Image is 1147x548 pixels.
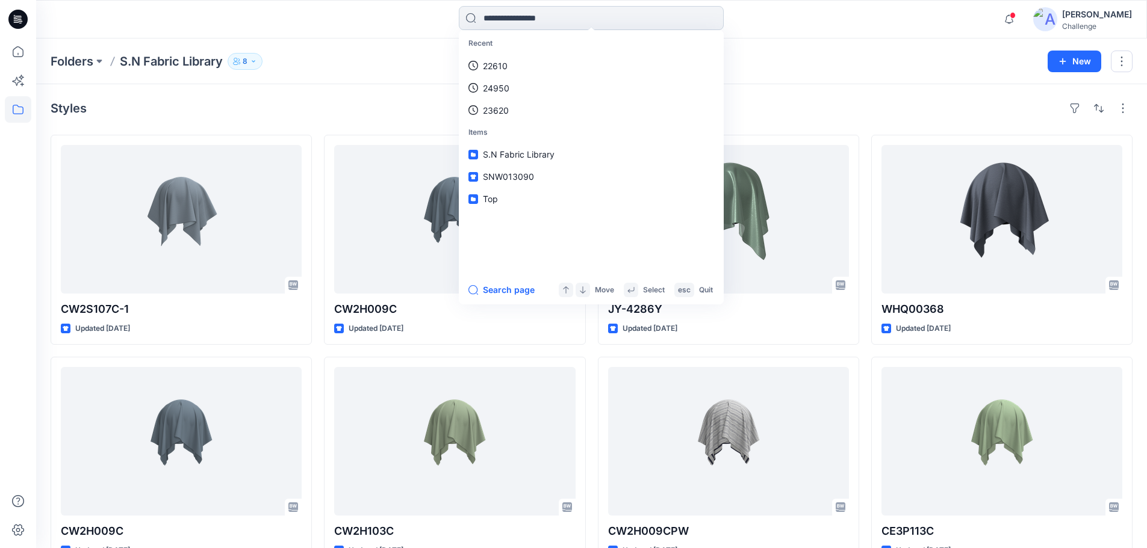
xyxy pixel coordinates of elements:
a: CW2S107C-1 [61,145,302,294]
div: [PERSON_NAME] [1062,7,1132,22]
p: CW2H103C [334,523,575,540]
p: CW2H009C [61,523,302,540]
p: esc [678,284,691,297]
span: SNW013090 [483,171,534,182]
p: CE3P113C [881,523,1122,540]
a: JY-4286Y [608,145,849,294]
img: avatar [1033,7,1057,31]
p: WHQ00368 [881,301,1122,318]
a: 22610 [461,55,721,77]
a: SNW013090 [461,165,721,188]
p: Updated [DATE] [75,322,130,335]
a: 24950 [461,77,721,99]
a: CW2H103C [334,367,575,516]
a: CW2H009C [334,145,575,294]
a: CW2H009C [61,367,302,516]
span: Top [483,194,498,204]
p: 24950 [483,82,509,94]
p: Select [643,284,665,297]
p: CW2S107C-1 [61,301,302,318]
p: Updated [DATE] [349,322,403,335]
p: 22610 [483,60,508,72]
p: Items [461,122,721,144]
p: Move [595,284,614,297]
p: Updated [DATE] [623,322,677,335]
span: S.N Fabric Library [483,149,555,159]
p: Updated [DATE] [896,322,951,335]
p: S.N Fabric Library [120,53,223,70]
div: Challenge [1062,22,1132,31]
button: 8 [228,53,263,70]
a: 23620 [461,99,721,122]
p: CW2H009C [334,301,575,318]
a: CE3P113C [881,367,1122,516]
button: Search page [468,283,535,297]
a: Top [461,188,721,210]
p: JY-4286Y [608,301,849,318]
p: 23620 [483,104,509,117]
a: CW2H009CPW [608,367,849,516]
a: Folders [51,53,93,70]
p: 8 [243,55,247,68]
h4: Styles [51,101,87,115]
p: Recent [461,32,721,55]
a: WHQ00368 [881,145,1122,294]
button: New [1048,51,1101,72]
p: Quit [699,284,713,297]
a: S.N Fabric Library [461,143,721,165]
p: CW2H009CPW [608,523,849,540]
